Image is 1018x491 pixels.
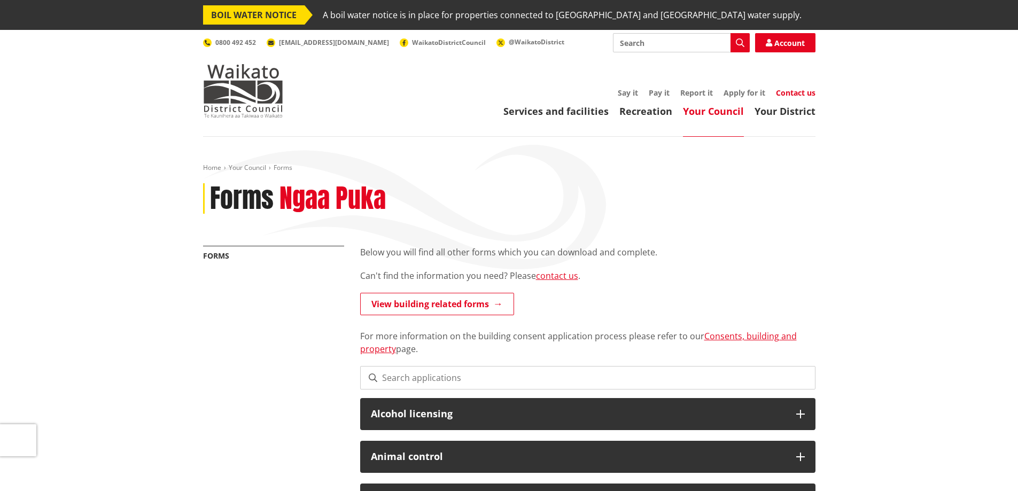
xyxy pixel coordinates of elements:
[203,38,256,47] a: 0800 492 452
[267,38,389,47] a: [EMAIL_ADDRESS][DOMAIN_NAME]
[503,105,609,118] a: Services and facilities
[649,88,670,98] a: Pay it
[215,38,256,47] span: 0800 492 452
[279,38,389,47] span: [EMAIL_ADDRESS][DOMAIN_NAME]
[509,37,564,46] span: @WaikatoDistrict
[371,451,786,462] h3: Animal control
[274,163,292,172] span: Forms
[683,105,744,118] a: Your Council
[360,269,815,282] p: Can't find the information you need? Please .
[360,293,514,315] a: View building related forms
[360,317,815,355] p: For more information on the building consent application process please refer to our page.
[618,88,638,98] a: Say it
[724,88,765,98] a: Apply for it
[360,366,815,389] input: Search applications
[203,64,283,118] img: Waikato District Council - Te Kaunihera aa Takiwaa o Waikato
[360,246,815,259] p: Below you will find all other forms which you can download and complete.
[619,105,672,118] a: Recreation
[203,163,815,173] nav: breadcrumb
[776,88,815,98] a: Contact us
[371,409,786,419] h3: Alcohol licensing
[400,38,486,47] a: WaikatoDistrictCouncil
[496,37,564,46] a: @WaikatoDistrict
[279,183,386,214] h2: Ngaa Puka
[680,88,713,98] a: Report it
[203,163,221,172] a: Home
[203,5,305,25] span: BOIL WATER NOTICE
[536,270,578,282] a: contact us
[203,251,229,261] a: Forms
[229,163,266,172] a: Your Council
[613,33,750,52] input: Search input
[412,38,486,47] span: WaikatoDistrictCouncil
[360,330,797,355] a: Consents, building and property
[969,446,1007,485] iframe: Messenger Launcher
[755,33,815,52] a: Account
[323,5,802,25] span: A boil water notice is in place for properties connected to [GEOGRAPHIC_DATA] and [GEOGRAPHIC_DAT...
[755,105,815,118] a: Your District
[210,183,274,214] h1: Forms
